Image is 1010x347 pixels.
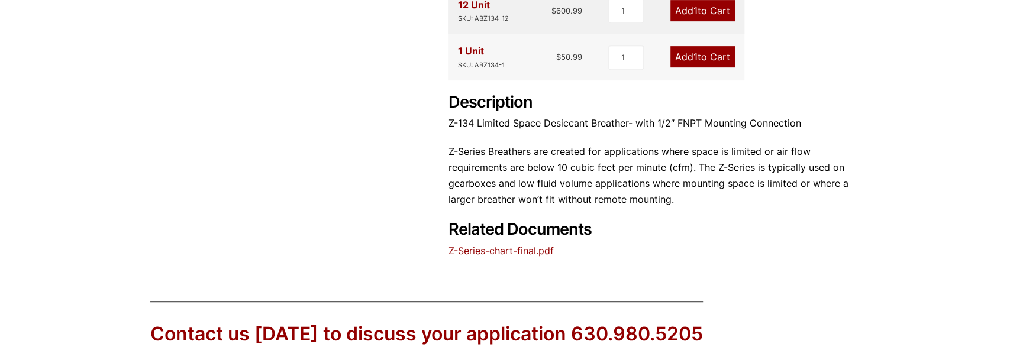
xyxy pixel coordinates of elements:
a: Z-Series-chart-final.pdf [448,245,554,257]
span: 1 [693,5,698,17]
p: Z-Series Breathers are created for applications where space is limited or air flow requirements a... [448,144,860,208]
p: Z-134 Limited Space Desiccant Breather- with 1/2″ FNPT Mounting Connection [448,115,860,131]
bdi: 50.99 [556,52,582,61]
bdi: 600.99 [551,6,582,15]
div: 1 Unit [458,43,505,70]
h2: Description [448,93,860,112]
div: SKU: ABZ134-1 [458,60,505,71]
div: SKU: ABZ134-12 [458,13,509,24]
a: Add1to Cart [670,46,735,67]
span: $ [551,6,556,15]
span: 1 [693,51,698,63]
span: $ [556,52,561,61]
